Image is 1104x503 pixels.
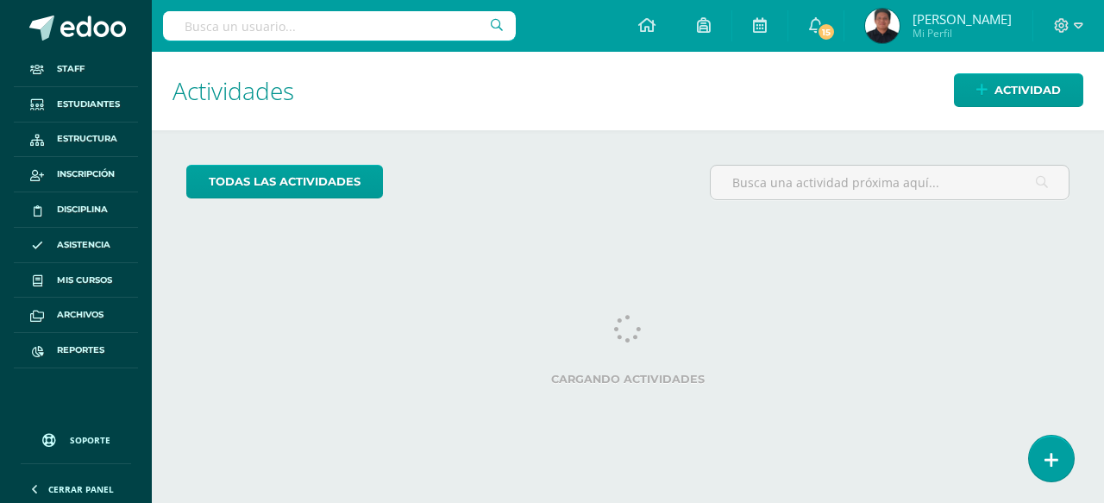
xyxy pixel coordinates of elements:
[70,434,110,446] span: Soporte
[711,166,1069,199] input: Busca una actividad próxima aquí...
[14,123,138,158] a: Estructura
[14,298,138,333] a: Archivos
[14,263,138,299] a: Mis cursos
[14,52,138,87] a: Staff
[186,373,1069,386] label: Cargando actividades
[994,74,1061,106] span: Actividad
[865,9,900,43] img: dfb2445352bbaa30de7fa1c39f03f7f6.png
[14,157,138,192] a: Inscripción
[172,52,1083,130] h1: Actividades
[57,343,104,357] span: Reportes
[57,167,115,181] span: Inscripción
[57,274,112,287] span: Mis cursos
[913,10,1012,28] span: [PERSON_NAME]
[48,483,114,495] span: Cerrar panel
[954,73,1083,107] a: Actividad
[14,228,138,263] a: Asistencia
[57,238,110,252] span: Asistencia
[14,333,138,368] a: Reportes
[57,203,108,217] span: Disciplina
[186,165,383,198] a: todas las Actividades
[14,192,138,228] a: Disciplina
[163,11,515,41] input: Busca un usuario...
[57,308,103,322] span: Archivos
[816,22,835,41] span: 15
[57,97,120,111] span: Estudiantes
[57,62,85,76] span: Staff
[21,417,131,459] a: Soporte
[14,87,138,123] a: Estudiantes
[57,132,117,146] span: Estructura
[913,26,1012,41] span: Mi Perfil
